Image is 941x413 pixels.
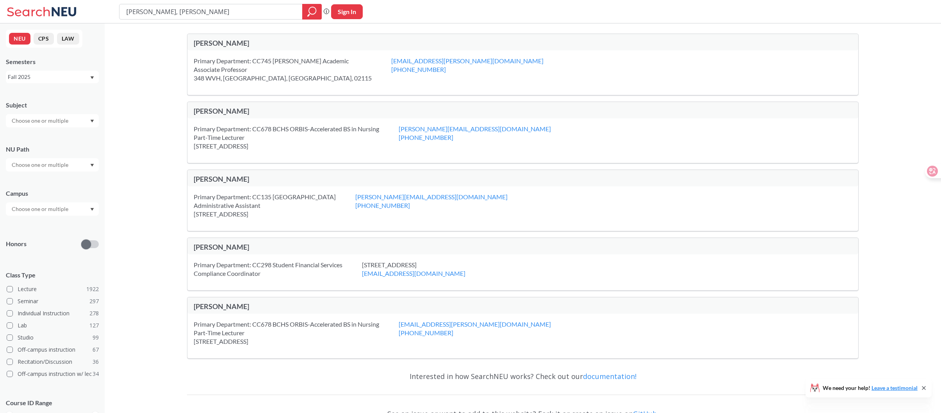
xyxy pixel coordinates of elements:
[399,134,453,141] a: [PHONE_NUMBER]
[7,296,99,306] label: Seminar
[187,365,859,388] div: Interested in how SearchNEU works? Check out our
[6,158,99,172] div: Dropdown arrow
[7,320,99,331] label: Lab
[34,33,54,45] button: CPS
[6,101,99,109] div: Subject
[90,120,94,123] svg: Dropdown arrow
[57,33,79,45] button: LAW
[391,57,544,64] a: [EMAIL_ADDRESS][PERSON_NAME][DOMAIN_NAME]
[93,333,99,342] span: 99
[7,333,99,343] label: Studio
[9,33,30,45] button: NEU
[6,189,99,198] div: Campus
[194,175,523,183] div: [PERSON_NAME]
[89,297,99,306] span: 297
[355,193,508,200] a: [PERSON_NAME][EMAIL_ADDRESS][DOMAIN_NAME]
[90,76,94,79] svg: Dropdown arrow
[86,285,99,293] span: 1922
[7,369,99,379] label: Off-campus instruction w/ lec
[194,107,523,115] div: [PERSON_NAME]
[8,160,73,170] input: Choose one or multiple
[302,4,322,20] div: magnifying glass
[362,270,465,277] a: [EMAIL_ADDRESS][DOMAIN_NAME]
[7,284,99,294] label: Lecture
[93,370,99,378] span: 34
[6,240,27,249] p: Honors
[194,320,399,346] div: Primary Department: CC678 BCHS ORBIS-Accelerated BS in Nursing Part-Time Lecturer [STREET_ADDRESS]
[194,125,399,150] div: Primary Department: CC678 BCHS ORBIS-Accelerated BS in Nursing Part-Time Lecturer [STREET_ADDRESS]
[93,358,99,366] span: 36
[871,384,918,391] a: Leave a testimonial
[90,164,94,167] svg: Dropdown arrow
[6,57,99,66] div: Semesters
[6,399,99,408] p: Course ID Range
[307,6,317,17] svg: magnifying glass
[7,357,99,367] label: Recitation/Discussion
[399,125,551,132] a: [PERSON_NAME][EMAIL_ADDRESS][DOMAIN_NAME]
[90,208,94,211] svg: Dropdown arrow
[93,345,99,354] span: 67
[362,261,485,278] div: [STREET_ADDRESS]
[399,329,453,336] a: [PHONE_NUMBER]
[6,271,99,279] span: Class Type
[8,73,89,81] div: Fall 2025
[7,308,99,318] label: Individual Instruction
[355,202,410,209] a: [PHONE_NUMBER]
[8,116,73,125] input: Choose one or multiple
[823,385,918,391] span: We need your help!
[194,193,355,218] div: Primary Department: CC135 [GEOGRAPHIC_DATA] Administrative Assistant [STREET_ADDRESS]
[399,320,551,328] a: [EMAIL_ADDRESS][PERSON_NAME][DOMAIN_NAME]
[6,145,99,154] div: NU Path
[7,345,99,355] label: Off-campus instruction
[194,243,523,251] div: [PERSON_NAME]
[391,66,446,73] a: [PHONE_NUMBER]
[89,309,99,318] span: 278
[194,39,523,47] div: [PERSON_NAME]
[6,202,99,216] div: Dropdown arrow
[194,57,391,82] div: Primary Department: CC745 [PERSON_NAME] Academic Associate Professor 348 WVH, [GEOGRAPHIC_DATA], ...
[125,5,297,18] input: Class, professor, course number, "phrase"
[6,71,99,83] div: Fall 2025Dropdown arrow
[6,114,99,127] div: Dropdown arrow
[331,4,363,19] button: Sign In
[89,321,99,330] span: 127
[8,204,73,214] input: Choose one or multiple
[583,372,636,381] a: documentation!
[194,302,523,311] div: [PERSON_NAME]
[194,261,362,278] div: Primary Department: CC298 Student Financial Services Compliance Coordinator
